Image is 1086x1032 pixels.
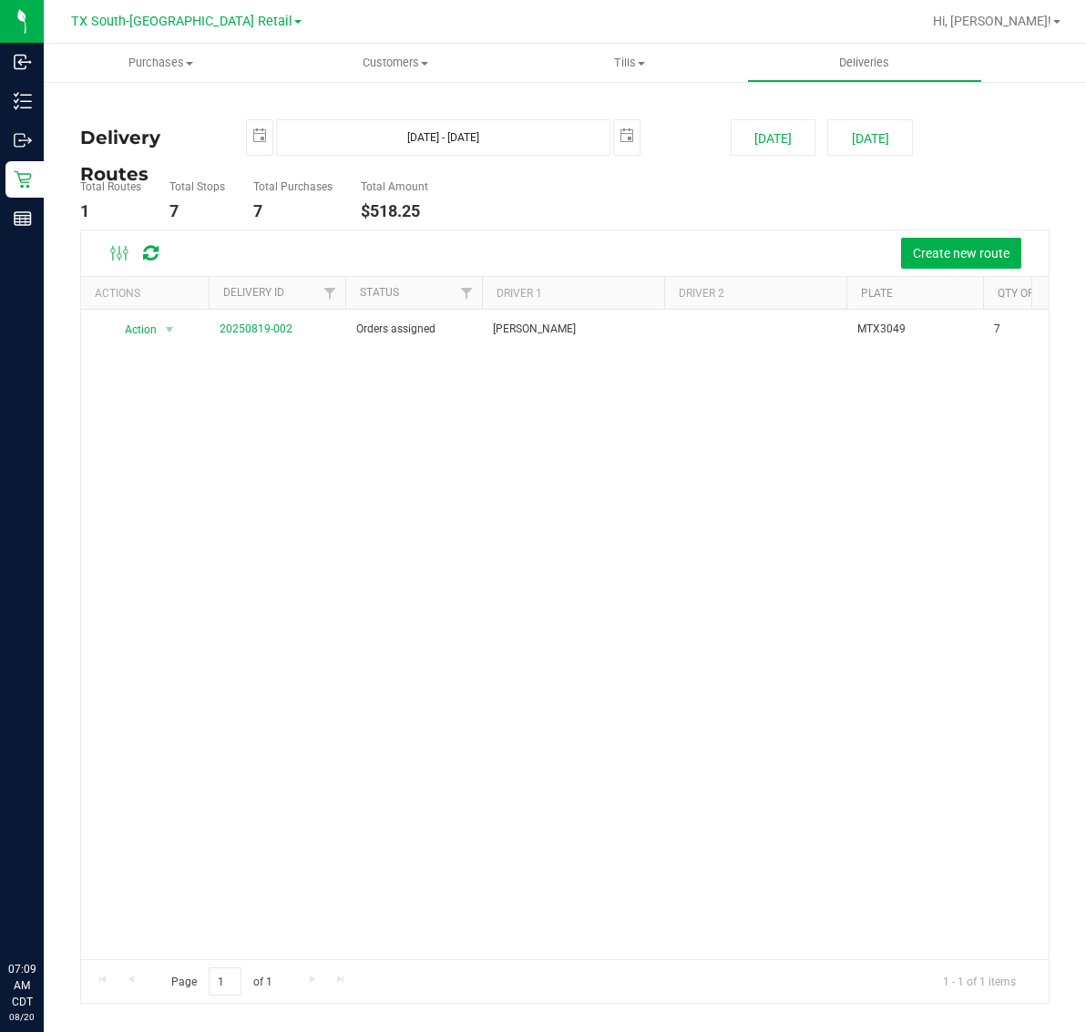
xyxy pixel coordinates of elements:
a: 20250819-002 [220,322,292,335]
a: Status [360,286,399,299]
span: select [247,120,272,152]
inline-svg: Inventory [14,92,32,110]
span: Hi, [PERSON_NAME]! [933,14,1051,28]
span: Purchases [44,55,278,71]
a: Tills [513,44,747,82]
h4: 1 [80,202,141,220]
a: Delivery ID [223,286,284,299]
button: [DATE] [731,119,815,156]
span: TX South-[GEOGRAPHIC_DATA] Retail [71,14,292,29]
div: Actions [95,287,201,300]
a: Deliveries [747,44,981,82]
iframe: Resource center unread badge [54,884,76,905]
th: Driver 2 [664,277,846,309]
a: Customers [278,44,512,82]
inline-svg: Retail [14,170,32,189]
h5: Total Amount [361,181,428,193]
th: Driver 1 [482,277,664,309]
h5: Total Routes [80,181,141,193]
span: 1 - 1 of 1 items [928,967,1030,995]
span: Tills [514,55,746,71]
inline-svg: Reports [14,209,32,228]
h4: 7 [169,202,225,220]
span: [PERSON_NAME] [493,321,576,338]
p: 07:09 AM CDT [8,961,36,1010]
span: Page of 1 [156,967,287,996]
span: Action [108,317,158,342]
a: Plate [861,287,893,300]
span: Orders assigned [356,321,435,338]
span: Create new route [913,246,1009,261]
span: MTX3049 [857,321,906,338]
iframe: Resource center [18,886,73,941]
h4: 7 [253,202,333,220]
span: Customers [279,55,511,71]
h4: $518.25 [361,202,428,220]
a: Filter [452,277,482,308]
button: Create new route [901,238,1021,269]
a: Purchases [44,44,278,82]
span: 7 [994,321,1000,338]
inline-svg: Inbound [14,53,32,71]
a: Filter [315,277,345,308]
span: select [159,317,181,342]
p: 08/20 [8,1010,36,1024]
span: select [614,120,640,152]
span: Deliveries [814,55,914,71]
button: [DATE] [827,119,912,156]
h5: Total Purchases [253,181,333,193]
inline-svg: Outbound [14,131,32,149]
h5: Total Stops [169,181,225,193]
input: 1 [209,967,241,996]
h4: Delivery Routes [80,119,219,156]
